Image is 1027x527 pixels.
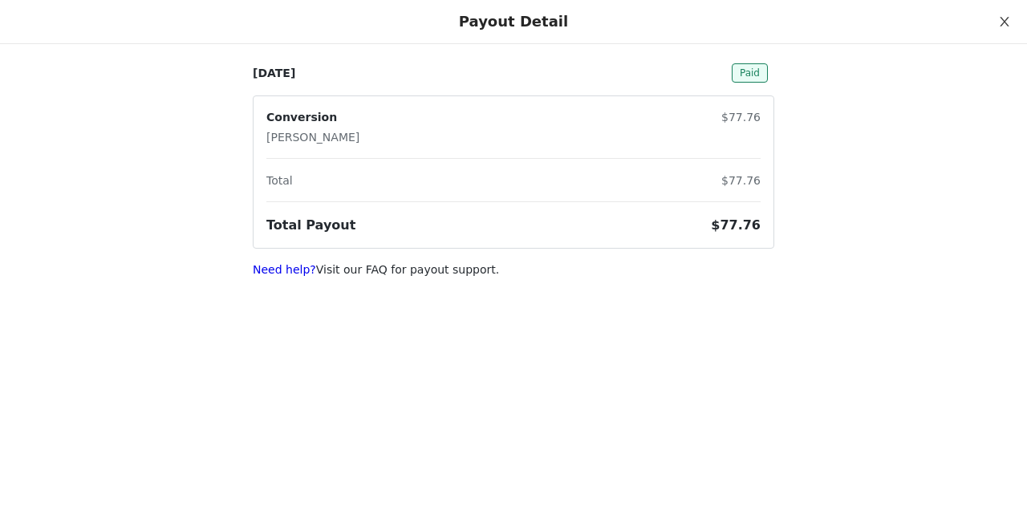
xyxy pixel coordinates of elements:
[253,65,295,82] p: [DATE]
[459,13,568,30] div: Payout Detail
[732,63,768,83] span: Paid
[266,216,355,235] h3: Total Payout
[711,217,761,233] span: $77.76
[253,261,774,278] p: Visit our FAQ for payout support.
[266,109,359,126] p: Conversion
[721,111,761,124] span: $77.76
[266,129,359,146] p: [PERSON_NAME]
[721,174,761,187] span: $77.76
[266,172,293,189] p: Total
[998,15,1011,28] i: icon: close
[253,263,316,276] a: Need help?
